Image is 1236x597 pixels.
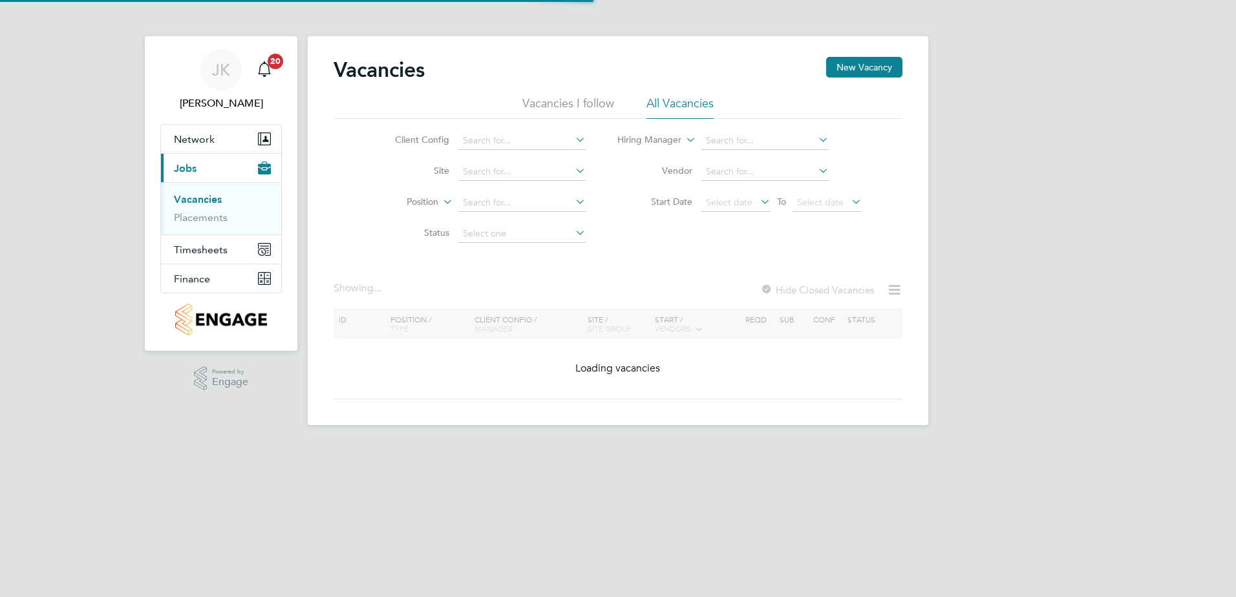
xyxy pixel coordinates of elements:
[375,165,449,176] label: Site
[161,182,281,235] div: Jobs
[334,282,384,295] div: Showing
[212,61,230,78] span: JK
[618,196,692,207] label: Start Date
[646,96,714,119] li: All Vacancies
[618,165,692,176] label: Vendor
[160,96,282,111] span: Joy Knifton
[375,134,449,145] label: Client Config
[706,196,752,208] span: Select date
[375,227,449,238] label: Status
[160,49,282,111] a: JK[PERSON_NAME]
[522,96,614,119] li: Vacancies I follow
[251,49,277,90] a: 20
[374,282,381,295] span: ...
[212,377,248,388] span: Engage
[174,162,197,174] span: Jobs
[145,36,297,351] nav: Main navigation
[161,154,281,182] button: Jobs
[212,366,248,377] span: Powered by
[268,54,283,69] span: 20
[701,163,829,181] input: Search for...
[160,304,282,335] a: Go to home page
[458,225,586,243] input: Select one
[174,193,222,205] a: Vacancies
[174,133,215,145] span: Network
[194,366,249,391] a: Powered byEngage
[826,57,902,78] button: New Vacancy
[607,134,681,147] label: Hiring Manager
[701,132,829,150] input: Search for...
[458,194,586,212] input: Search for...
[797,196,844,208] span: Select date
[161,125,281,153] button: Network
[458,132,586,150] input: Search for...
[334,57,425,83] h2: Vacancies
[174,211,228,224] a: Placements
[174,244,228,256] span: Timesheets
[174,273,210,285] span: Finance
[773,193,790,210] span: To
[175,304,266,335] img: countryside-properties-logo-retina.png
[161,235,281,264] button: Timesheets
[161,264,281,293] button: Finance
[458,163,586,181] input: Search for...
[364,196,438,209] label: Position
[760,284,874,296] label: Hide Closed Vacancies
